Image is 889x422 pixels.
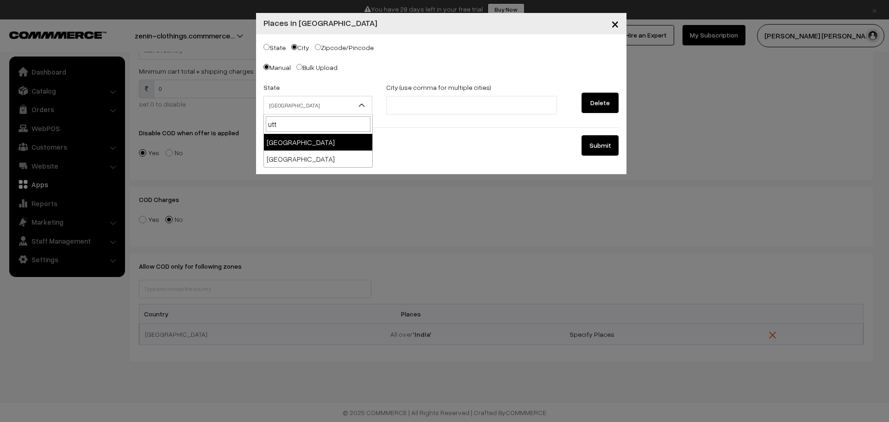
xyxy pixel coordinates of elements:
[263,43,286,52] label: State
[264,151,372,167] li: [GEOGRAPHIC_DATA]
[582,135,619,156] button: Submit
[582,93,619,113] button: Delete
[611,15,619,32] span: ×
[264,97,372,113] span: Andaman & Nicobar Islands
[386,82,491,92] label: City (use comma for multiple cities)
[291,44,297,50] input: City
[263,96,373,114] span: Andaman & Nicobar Islands
[263,64,269,70] input: Manual
[296,64,302,70] input: Bulk Upload
[264,134,372,151] li: [GEOGRAPHIC_DATA]
[263,17,377,29] h4: Places in [GEOGRAPHIC_DATA]
[315,43,374,52] label: Zipcode/Pincode
[263,82,280,92] label: State
[291,43,309,52] label: City
[296,63,338,72] label: Bulk Upload
[263,63,291,72] label: Manual
[315,44,321,50] input: Zipcode/Pincode
[263,44,269,50] input: State
[604,9,626,38] button: Close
